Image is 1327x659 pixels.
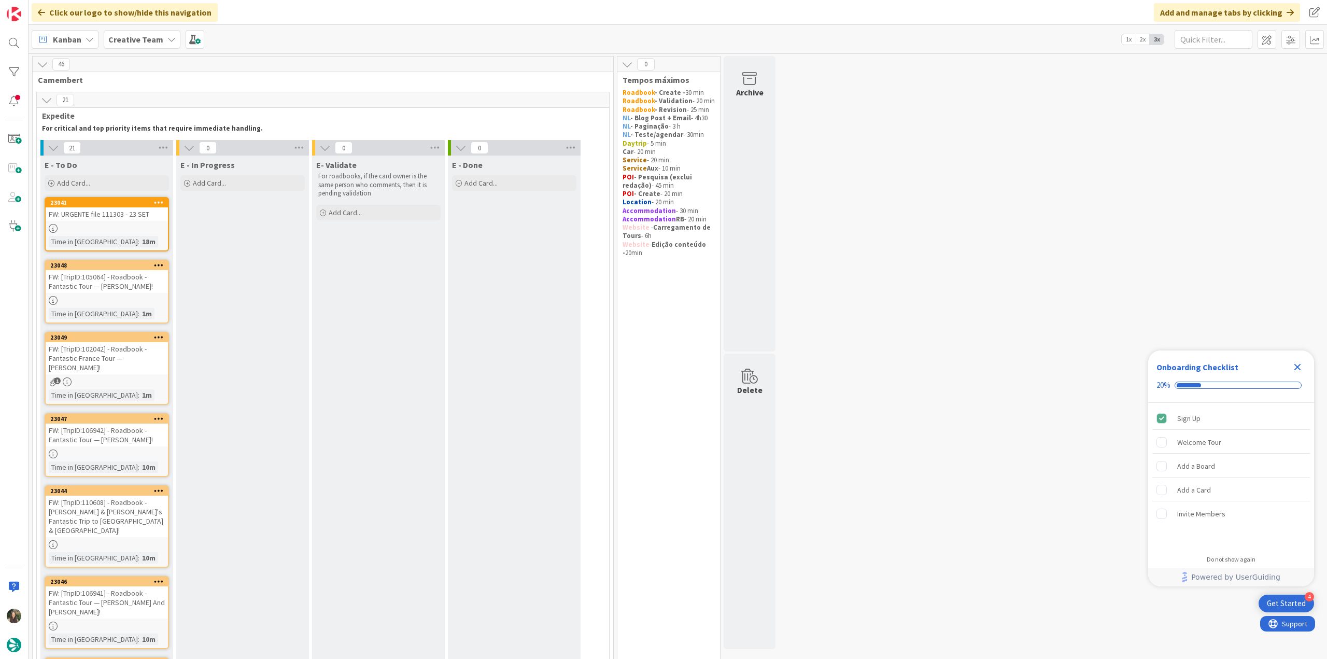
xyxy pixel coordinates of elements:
[1191,571,1280,583] span: Powered by UserGuiding
[7,609,21,623] img: IG
[139,308,154,319] div: 1m
[46,486,168,537] div: 23044FW: [TripID:110608] - Roadbook - [PERSON_NAME] & [PERSON_NAME]'s Fantastic Trip to [GEOGRAPH...
[50,415,168,423] div: 23047
[22,2,47,14] span: Support
[193,178,226,188] span: Add Card...
[623,75,707,85] span: Tempos máximos
[630,114,691,122] strong: - Blog Post + Email
[46,486,168,496] div: 23044
[335,142,352,154] span: 0
[623,223,712,240] strong: Carregamento de Tours
[737,384,763,396] div: Delete
[1156,381,1306,390] div: Checklist progress: 20%
[45,197,169,251] a: 23041FW: URGENTE file 111303 - 23 SETTime in [GEOGRAPHIC_DATA]:18m
[50,578,168,585] div: 23046
[630,130,683,139] strong: - Teste/agendar
[623,105,655,114] strong: Roadbook
[1156,361,1238,373] div: Onboarding Checklist
[623,215,676,223] strong: Accommodation
[623,173,694,190] strong: - Pesquisa (exclui redação)
[316,160,357,170] span: E- Validate
[45,576,169,649] a: 23046FW: [TripID:106941] - Roadbook - Fantastic Tour — [PERSON_NAME] And [PERSON_NAME]!Time in [G...
[637,58,655,71] span: 0
[138,552,139,564] span: :
[46,424,168,446] div: FW: [TripID:106942] - Roadbook - Fantastic Tour — [PERSON_NAME]!
[623,223,650,232] strong: Website
[42,110,596,121] span: Expedite
[139,236,158,247] div: 18m
[7,7,21,21] img: Visit kanbanzone.com
[1177,436,1221,448] div: Welcome Tour
[52,58,70,71] span: 46
[1152,479,1310,501] div: Add a Card is incomplete.
[623,240,650,249] strong: Website
[49,552,138,564] div: Time in [GEOGRAPHIC_DATA]
[46,414,168,446] div: 23047FW: [TripID:106942] - Roadbook - Fantastic Tour — [PERSON_NAME]!
[50,262,168,269] div: 23048
[54,377,61,384] span: 1
[1148,350,1314,586] div: Checklist Container
[138,236,139,247] span: :
[623,198,715,206] p: - 20 min
[623,156,715,164] p: - 20 min
[46,270,168,293] div: FW: [TripID:105064] - Roadbook - Fantastic Tour — [PERSON_NAME]!
[46,414,168,424] div: 23047
[46,496,168,537] div: FW: [TripID:110608] - Roadbook - [PERSON_NAME] & [PERSON_NAME]'s Fantastic Trip to [GEOGRAPHIC_DA...
[655,105,687,114] strong: - Revision
[623,189,634,198] strong: POI
[138,308,139,319] span: :
[676,215,684,223] strong: RB
[1177,508,1225,520] div: Invite Members
[1207,555,1255,564] div: Do not show again
[1156,381,1170,390] div: 20%
[49,308,138,319] div: Time in [GEOGRAPHIC_DATA]
[655,96,693,105] strong: - Validation
[139,389,154,401] div: 1m
[46,586,168,619] div: FW: [TripID:106941] - Roadbook - Fantastic Tour — [PERSON_NAME] And [PERSON_NAME]!
[623,122,630,131] strong: NL
[1177,412,1201,425] div: Sign Up
[623,106,715,114] p: - 25 min
[46,342,168,374] div: FW: [TripID:102042] - Roadbook - Fantastic France Tour — [PERSON_NAME]!
[623,148,715,156] p: - 20 min
[46,577,168,619] div: 23046FW: [TripID:106941] - Roadbook - Fantastic Tour — [PERSON_NAME] And [PERSON_NAME]!
[46,577,168,586] div: 23046
[1148,568,1314,586] div: Footer
[736,86,764,99] div: Archive
[49,461,138,473] div: Time in [GEOGRAPHIC_DATA]
[1177,484,1211,496] div: Add a Card
[7,638,21,652] img: avatar
[647,164,658,173] strong: Aux
[1259,595,1314,612] div: Open Get Started checklist, remaining modules: 4
[1152,431,1310,454] div: Welcome Tour is incomplete.
[318,172,439,198] p: For roadbooks, if the card owner is the same person who comments, then it is pending validation
[45,260,169,324] a: 23048FW: [TripID:105064] - Roadbook - Fantastic Tour — [PERSON_NAME]!Time in [GEOGRAPHIC_DATA]:1m
[49,389,138,401] div: Time in [GEOGRAPHIC_DATA]
[623,240,708,257] strong: Edição conteúdo -
[46,207,168,221] div: FW: URGENTE file 111303 - 23 SET
[623,156,647,164] strong: Service
[623,173,634,181] strong: POI
[623,147,633,156] strong: Car
[623,139,715,148] p: - 5 min
[46,198,168,221] div: 23041FW: URGENTE file 111303 - 23 SET
[623,97,715,105] p: - 20 min
[623,206,676,215] strong: Accommodation
[139,552,158,564] div: 10m
[329,208,362,217] span: Add Card...
[630,122,669,131] strong: - Paginação
[1148,403,1314,549] div: Checklist items
[623,89,715,97] p: 30 min
[1177,460,1215,472] div: Add a Board
[46,261,168,270] div: 23048
[623,190,715,198] p: - 20 min
[50,487,168,495] div: 23044
[46,261,168,293] div: 23048FW: [TripID:105064] - Roadbook - Fantastic Tour — [PERSON_NAME]!
[46,333,168,374] div: 23049FW: [TripID:102042] - Roadbook - Fantastic France Tour — [PERSON_NAME]!
[623,215,715,223] p: - 20 min
[1152,407,1310,430] div: Sign Up is complete.
[623,198,652,206] strong: Location
[49,236,138,247] div: Time in [GEOGRAPHIC_DATA]
[138,389,139,401] span: :
[623,122,715,131] p: - 3 h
